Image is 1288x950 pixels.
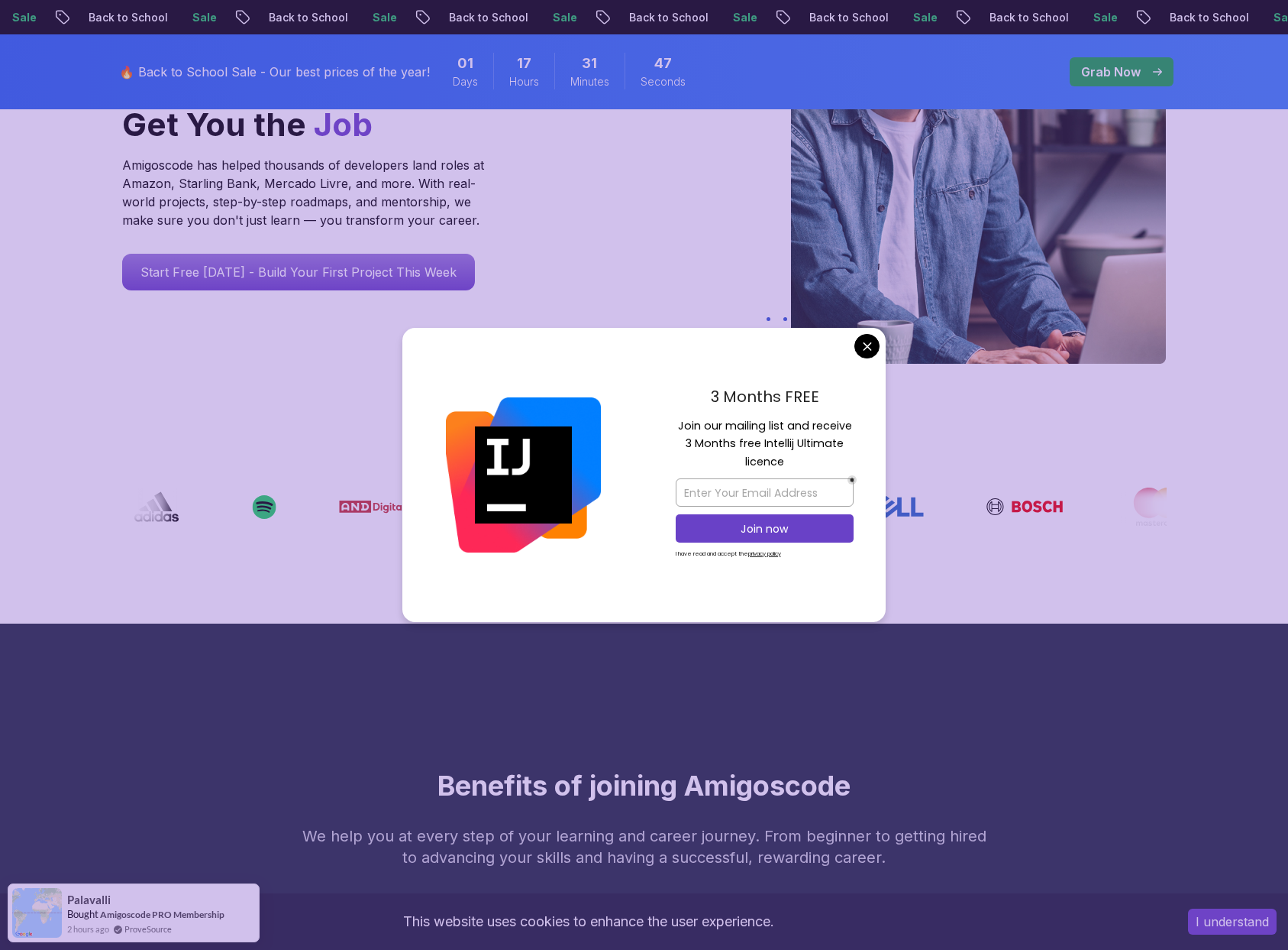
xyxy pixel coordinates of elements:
[119,63,430,81] p: 🔥 Back to School Sale - Our best prices of the year!
[1081,63,1141,81] p: Grab Now
[453,74,478,89] span: Days
[654,53,672,74] span: 47 Seconds
[178,10,227,25] p: Sale
[1155,10,1259,25] p: Back to School
[975,10,1079,25] p: Back to School
[538,10,587,25] p: Sale
[582,53,597,74] span: 31 Minutes
[122,254,475,290] a: Start Free [DATE] - Build Your First Project This Week
[122,454,1167,472] p: Our Students Work in Top Companies
[302,825,986,868] p: We help you at every step of your learning and career journey. From beginner to getting hired to ...
[718,10,767,25] p: Sale
[254,10,358,25] p: Back to School
[110,770,1179,801] h2: Benefits of joining Amigoscode
[358,10,407,25] p: Sale
[314,105,373,144] span: Job
[1079,10,1128,25] p: Sale
[11,905,1165,939] div: This website uses cookies to enhance the user experience.
[615,10,718,25] p: Back to School
[570,74,609,89] span: Minutes
[795,10,899,25] p: Back to School
[12,888,62,938] img: provesource social proof notification image
[74,10,178,25] p: Back to School
[899,10,947,25] p: Sale
[67,922,109,935] span: 2 hours ago
[1188,909,1277,935] button: Accept cookies
[509,74,539,89] span: Hours
[641,74,686,89] span: Seconds
[457,53,473,74] span: 1 Days
[124,922,172,935] a: ProveSource
[434,10,538,25] p: Back to School
[517,53,531,74] span: 17 Hours
[122,156,489,229] p: Amigoscode has helped thousands of developers land roles at Amazon, Starling Bank, Mercado Livre,...
[67,908,98,920] span: Bought
[100,909,224,920] a: Amigoscode PRO Membership
[67,893,111,906] span: Palavalli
